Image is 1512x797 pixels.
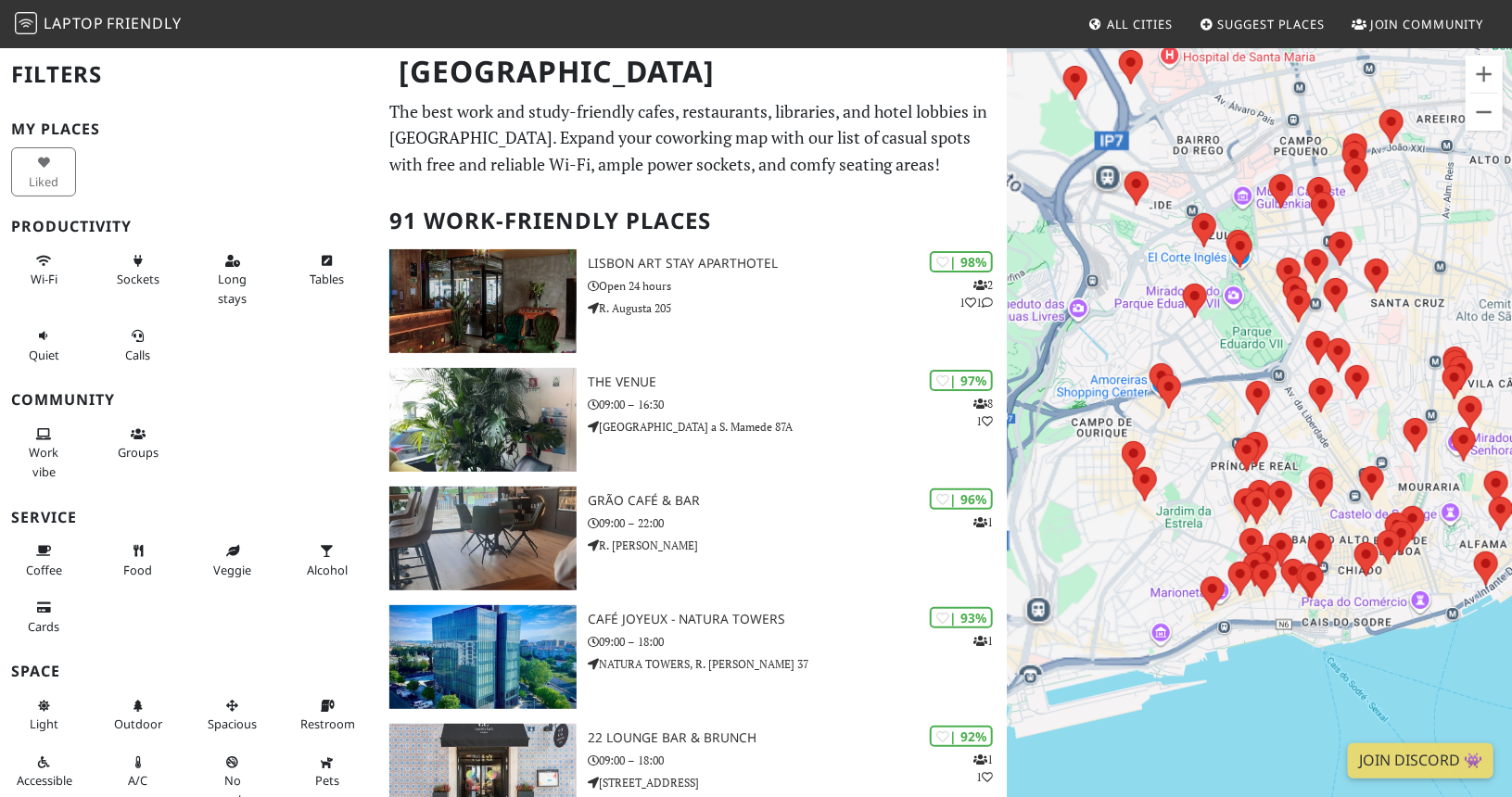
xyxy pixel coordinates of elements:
span: Pet friendly [315,772,339,789]
span: Coffee [26,562,62,578]
div: | 97% [930,370,993,391]
h3: My Places [11,120,367,138]
button: Work vibe [11,419,76,487]
div: | 92% [930,726,993,747]
button: Zoom ut [1466,94,1503,131]
button: Wi-Fi [11,246,76,295]
button: Groups [106,419,171,468]
h3: Productivity [11,218,367,235]
p: [GEOGRAPHIC_DATA] a S. Mamede 87A [588,418,1008,436]
p: 09:00 – 16:30 [588,396,1008,413]
span: Stable Wi-Fi [31,271,57,287]
button: Restroom [295,690,360,740]
span: Suggest Places [1218,16,1326,32]
a: LaptopFriendly LaptopFriendly [15,8,182,41]
button: Outdoor [106,690,171,740]
button: Quiet [11,321,76,370]
h2: 91 Work-Friendly Places [389,193,997,249]
button: Coffee [11,536,76,585]
p: R. Augusta 205 [588,299,1008,317]
span: Long stays [218,271,247,306]
a: All Cities [1081,7,1180,41]
button: Cards [11,592,76,641]
button: Food [106,536,171,585]
button: Spacious [200,690,265,740]
button: Veggie [200,536,265,585]
span: Outdoor area [114,715,162,732]
span: Alcohol [307,562,348,578]
span: Video/audio calls [126,347,151,363]
h1: [GEOGRAPHIC_DATA] [384,46,1005,97]
button: Pets [295,747,360,796]
p: Open 24 hours [588,277,1008,295]
span: Restroom [300,715,355,732]
h3: Space [11,663,367,680]
span: Accessible [17,772,72,789]
span: Power sockets [117,271,159,287]
h3: 22 Lounge Bar & Brunch [588,730,1008,746]
button: Alcohol [295,536,360,585]
a: Lisbon Art Stay Aparthotel | 98% 211 Lisbon Art Stay Aparthotel Open 24 hours R. Augusta 205 [378,249,1009,353]
img: LaptopFriendly [15,12,37,34]
p: R. [PERSON_NAME] [588,537,1008,554]
h3: Café Joyeux - Natura Towers [588,612,1008,627]
p: NATURA TOWERS, R. [PERSON_NAME] 37 [588,655,1008,673]
span: Air conditioned [129,772,148,789]
span: Join Community [1370,16,1484,32]
span: Friendly [107,13,181,33]
h3: Community [11,391,367,409]
button: Sockets [106,246,171,295]
span: Group tables [118,444,159,461]
span: Credit cards [28,618,59,635]
p: 8 1 [973,395,993,430]
img: Grão Café & Bar [389,487,578,590]
h3: Grão Café & Bar [588,493,1008,509]
img: Lisbon Art Stay Aparthotel [389,249,578,353]
div: | 93% [930,607,993,628]
p: [STREET_ADDRESS] [588,774,1008,791]
button: A/C [106,747,171,796]
button: Calls [106,321,171,370]
button: Light [11,690,76,740]
h3: Lisbon Art Stay Aparthotel [588,256,1008,272]
span: Natural light [30,715,58,732]
p: 09:00 – 18:00 [588,633,1008,651]
h3: Service [11,509,367,526]
span: Veggie [213,562,251,578]
button: Zoom inn [1466,56,1503,93]
p: 1 1 [973,751,993,786]
span: People working [29,444,58,479]
span: Work-friendly tables [310,271,344,287]
div: | 96% [930,488,993,510]
a: Café Joyeux - Natura Towers | 93% 1 Café Joyeux - Natura Towers 09:00 – 18:00 NATURA TOWERS, R. [... [378,605,1009,709]
h3: The VENUE [588,374,1008,390]
p: 09:00 – 18:00 [588,752,1008,769]
p: 1 [973,632,993,650]
button: Long stays [200,246,265,313]
span: Quiet [29,347,59,363]
span: Laptop [44,13,104,33]
p: 2 1 1 [959,276,993,311]
a: Suggest Places [1192,7,1333,41]
a: The VENUE | 97% 81 The VENUE 09:00 – 16:30 [GEOGRAPHIC_DATA] a S. Mamede 87A [378,368,1009,472]
p: 1 [973,513,993,531]
img: The VENUE [389,368,578,472]
a: Join Discord 👾 [1348,743,1493,778]
a: Join Community [1344,7,1492,41]
span: All Cities [1107,16,1173,32]
a: Grão Café & Bar | 96% 1 Grão Café & Bar 09:00 – 22:00 R. [PERSON_NAME] [378,487,1009,590]
h2: Filters [11,46,367,103]
img: Café Joyeux - Natura Towers [389,605,578,709]
span: Food [124,562,153,578]
button: Tables [295,246,360,295]
p: The best work and study-friendly cafes, restaurants, libraries, and hotel lobbies in [GEOGRAPHIC_... [389,98,997,178]
span: Spacious [208,715,257,732]
p: 09:00 – 22:00 [588,514,1008,532]
button: Accessible [11,747,76,796]
div: | 98% [930,251,993,272]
